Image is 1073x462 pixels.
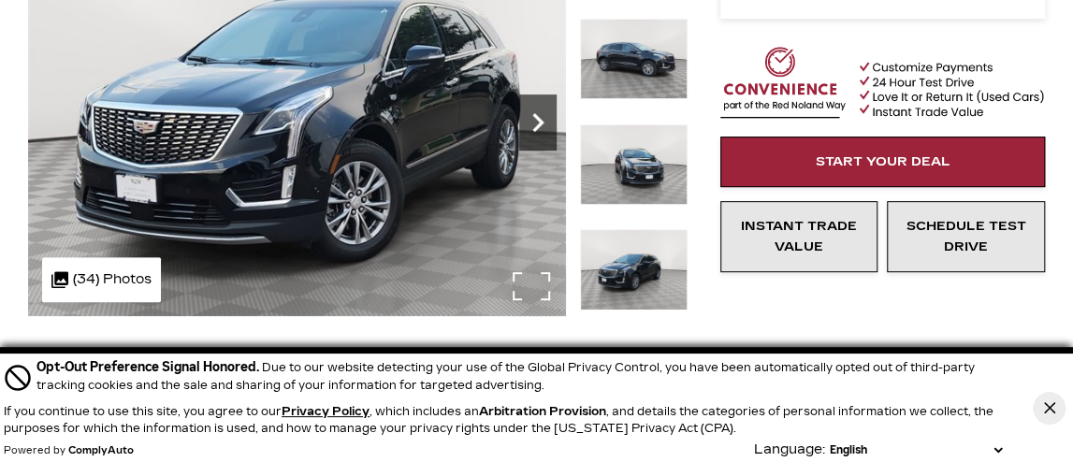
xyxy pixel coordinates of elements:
a: Start Your Deal [720,137,1045,187]
strong: Arbitration Provision [479,405,606,418]
img: Certified Used 2022 Stellar Black Metallic Cadillac Premium Luxury image 4 [580,229,688,310]
img: Certified Used 2022 Stellar Black Metallic Cadillac Premium Luxury image 2 [580,19,688,100]
span: Schedule Test Drive [906,219,1026,254]
img: Certified Used 2022 Stellar Black Metallic Cadillac Premium Luxury image 3 [580,124,688,206]
div: Next [519,94,557,151]
span: Opt-Out Preference Signal Honored . [36,359,262,375]
a: Privacy Policy [282,405,370,418]
div: Language: [754,443,825,456]
a: ComplyAuto [68,445,134,456]
div: Due to our website detecting your use of the Global Privacy Control, you have been automatically ... [36,357,1007,394]
div: Powered by [4,445,134,456]
button: Close Button [1033,392,1066,425]
div: (34) Photos [42,257,161,302]
a: Schedule Test Drive [887,201,1045,272]
span: Instant Trade Value [741,219,857,254]
p: If you continue to use this site, you agree to our , which includes an , and details the categori... [4,405,993,435]
a: Instant Trade Value [720,201,878,272]
span: Start Your Deal [815,154,950,169]
select: Language Select [825,441,1007,458]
